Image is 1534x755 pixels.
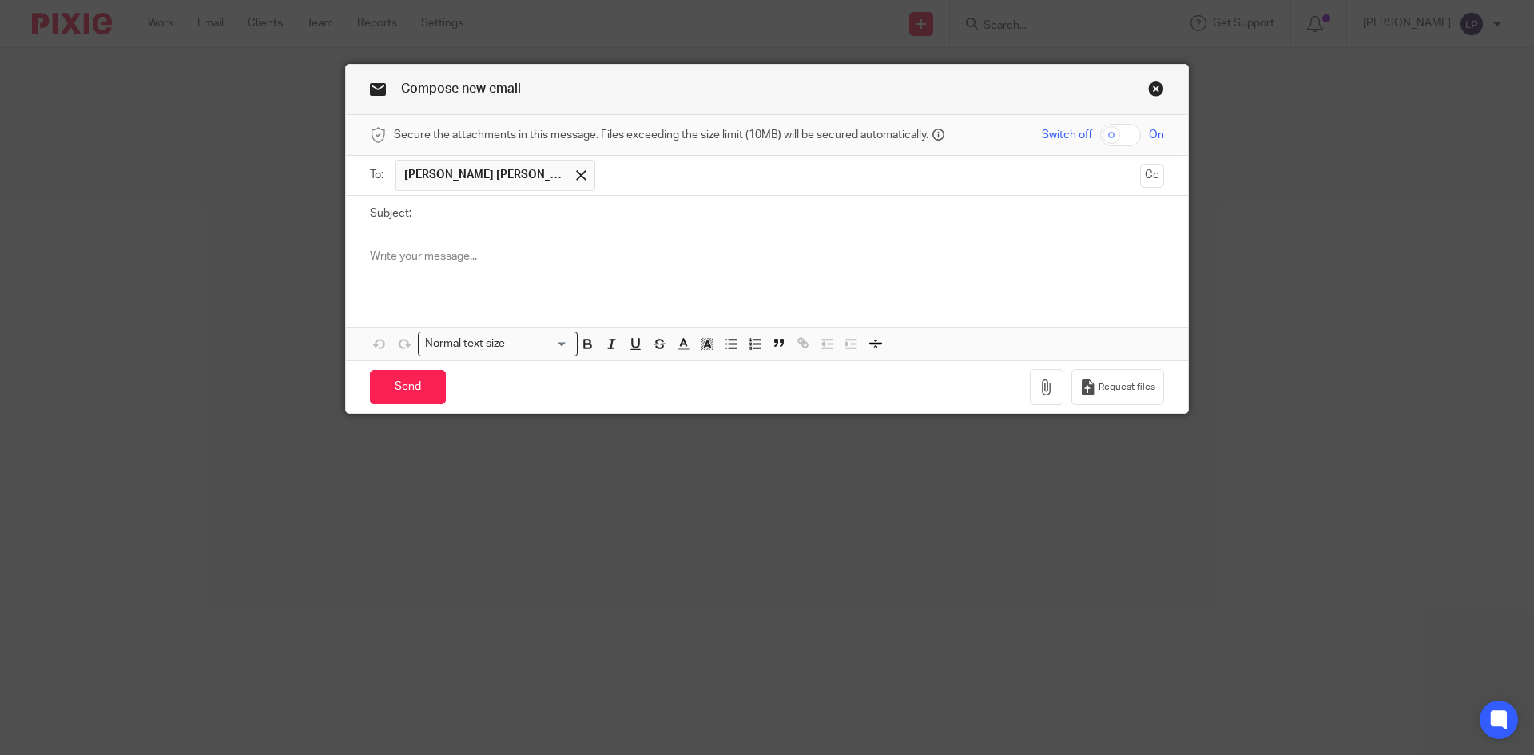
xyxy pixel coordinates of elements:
button: Request files [1071,369,1164,405]
span: Secure the attachments in this message. Files exceeding the size limit (10MB) will be secured aut... [394,127,928,143]
div: Search for option [418,332,578,356]
span: Switch off [1042,127,1092,143]
span: Compose new email [401,82,521,95]
label: To: [370,167,387,183]
a: Close this dialog window [1148,81,1164,102]
label: Subject: [370,205,411,221]
span: Normal text size [422,336,509,352]
span: Request files [1099,381,1155,394]
button: Cc [1140,164,1164,188]
span: [PERSON_NAME] [PERSON_NAME] [404,167,564,183]
span: On [1149,127,1164,143]
input: Send [370,370,446,404]
input: Search for option [511,336,568,352]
